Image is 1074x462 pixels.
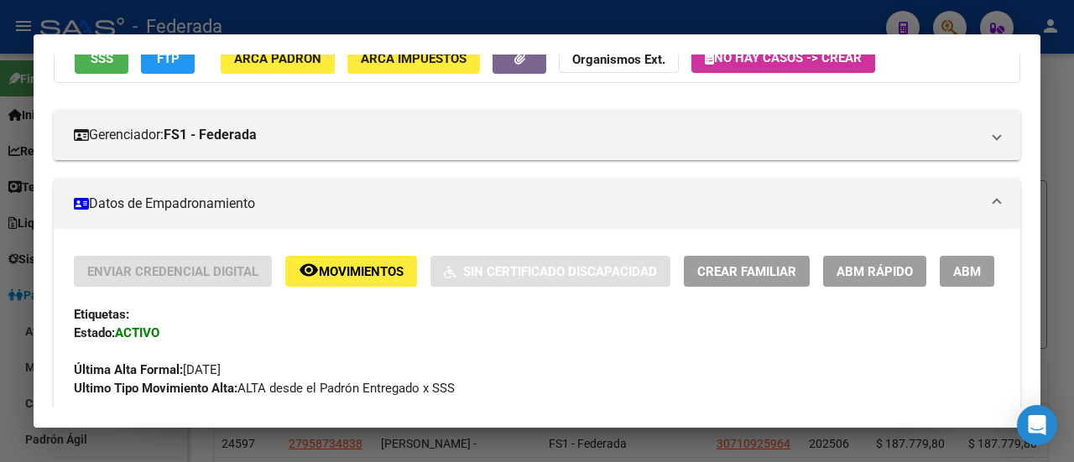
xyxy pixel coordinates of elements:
strong: Última Alta Formal: [74,362,183,377]
strong: FS1 - Federada [164,125,257,145]
mat-expansion-panel-header: Gerenciador:FS1 - Federada [54,110,1020,160]
span: No hay casos -> Crear [705,50,862,65]
button: Sin Certificado Discapacidad [430,256,670,287]
button: FTP [141,43,195,74]
mat-panel-title: Datos de Empadronamiento [74,194,980,214]
strong: Etiquetas: [74,307,129,322]
button: ABM [940,256,994,287]
button: ABM Rápido [823,256,926,287]
span: ALTA desde el Padrón Entregado x SSS [74,381,455,396]
strong: Ultimo Tipo Movimiento Alta: [74,381,237,396]
button: Crear Familiar [684,256,810,287]
span: ARCA Impuestos [361,51,467,66]
span: ARCA Padrón [234,51,321,66]
span: [DATE] [74,362,221,377]
mat-panel-title: Gerenciador: [74,125,980,145]
button: SSS [75,43,128,74]
div: Open Intercom Messenger [1017,405,1057,445]
span: Sin Certificado Discapacidad [463,264,657,279]
button: Organismos Ext. [559,43,679,74]
mat-icon: remove_red_eye [299,260,319,280]
button: ARCA Padrón [221,43,335,74]
span: Enviar Credencial Digital [87,264,258,279]
span: Movimientos [319,264,404,279]
button: Enviar Credencial Digital [74,256,272,287]
span: ABM Rápido [837,264,913,279]
strong: Estado: [74,325,115,340]
strong: Organismos Ext. [572,52,665,67]
mat-expansion-panel-header: Datos de Empadronamiento [54,179,1020,229]
span: Crear Familiar [697,264,796,279]
span: FTP [157,51,180,66]
button: ARCA Impuestos [347,43,480,74]
button: Movimientos [285,256,417,287]
span: SSS [91,51,113,66]
span: ABM [953,264,981,279]
strong: ACTIVO [115,325,159,340]
button: No hay casos -> Crear [691,43,875,73]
